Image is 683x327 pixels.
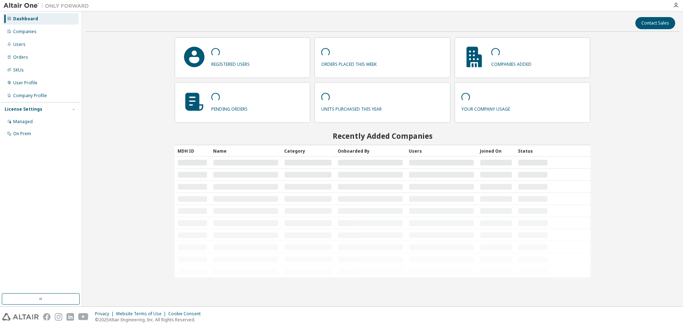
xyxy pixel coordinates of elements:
div: Category [284,145,332,157]
p: units purchased this year [321,104,382,112]
div: Orders [13,54,28,60]
div: SKUs [13,67,24,73]
img: instagram.svg [55,313,62,321]
div: MDH ID [178,145,207,157]
div: Cookie Consent [168,311,205,317]
div: Dashboard [13,16,38,22]
img: youtube.svg [78,313,89,321]
div: Companies [13,29,37,35]
div: Website Terms of Use [116,311,168,317]
div: Company Profile [13,93,47,99]
img: Altair One [4,2,92,9]
img: facebook.svg [43,313,51,321]
div: User Profile [13,80,37,86]
p: pending orders [211,104,248,112]
div: Users [409,145,474,157]
div: Onboarded By [338,145,403,157]
p: © 2025 Altair Engineering, Inc. All Rights Reserved. [95,317,205,323]
div: Joined On [480,145,512,157]
img: linkedin.svg [67,313,74,321]
div: On Prem [13,131,31,137]
div: Status [518,145,548,157]
img: altair_logo.svg [2,313,39,321]
div: Privacy [95,311,116,317]
button: Contact Sales [635,17,675,29]
div: Users [13,42,26,47]
p: orders placed this week [321,59,377,67]
p: companies added [491,59,531,67]
div: License Settings [5,106,42,112]
div: Managed [13,119,33,125]
p: registered users [211,59,250,67]
p: your company usage [461,104,510,112]
h2: Recently Added Companies [175,131,591,141]
div: Name [213,145,279,157]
